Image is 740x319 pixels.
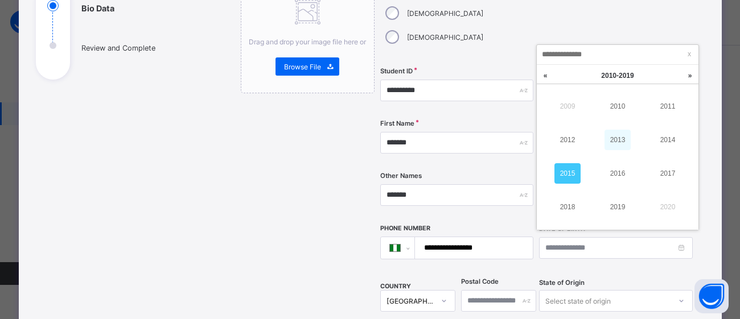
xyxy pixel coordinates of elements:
a: 2017 [655,163,681,184]
a: 2020 [655,197,681,217]
label: First Name [380,119,414,127]
a: 2019 [605,197,631,217]
td: 2018 [542,190,593,224]
label: Student ID [380,67,413,75]
a: 2012 [554,130,581,150]
td: 2010 [593,89,643,123]
a: 2010 [605,96,631,117]
span: COUNTRY [380,283,411,290]
a: 2011 [655,96,681,117]
button: Open asap [694,279,729,313]
label: [DEMOGRAPHIC_DATA] [407,9,483,18]
td: 2015 [542,157,593,190]
td: 2011 [643,89,693,123]
a: Last decade [537,65,554,86]
label: Postal Code [461,277,499,285]
label: Other Names [380,172,422,180]
div: [GEOGRAPHIC_DATA] [387,297,434,305]
td: 2009 [542,89,593,123]
a: 2016 [605,163,631,184]
td: 2016 [593,157,643,190]
td: 2017 [643,157,693,190]
span: 2010 - 2019 [601,72,634,80]
a: 2018 [554,197,581,217]
td: 2013 [593,123,643,156]
a: 2009 [554,96,581,117]
a: 2013 [605,130,631,150]
td: 2014 [643,123,693,156]
a: 2010-2019 [566,65,669,86]
td: 2012 [542,123,593,156]
a: Next decade [681,65,698,86]
td: 2019 [593,190,643,224]
td: 2020 [643,190,693,224]
div: Select state of origin [545,290,611,312]
span: Browse File [284,63,321,71]
label: Phone Number [380,225,430,232]
a: 2015 [554,163,581,184]
label: [DEMOGRAPHIC_DATA] [407,33,483,42]
span: State of Origin [539,279,585,287]
a: 2014 [655,130,681,150]
span: Drag and drop your image file here or [249,38,366,46]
